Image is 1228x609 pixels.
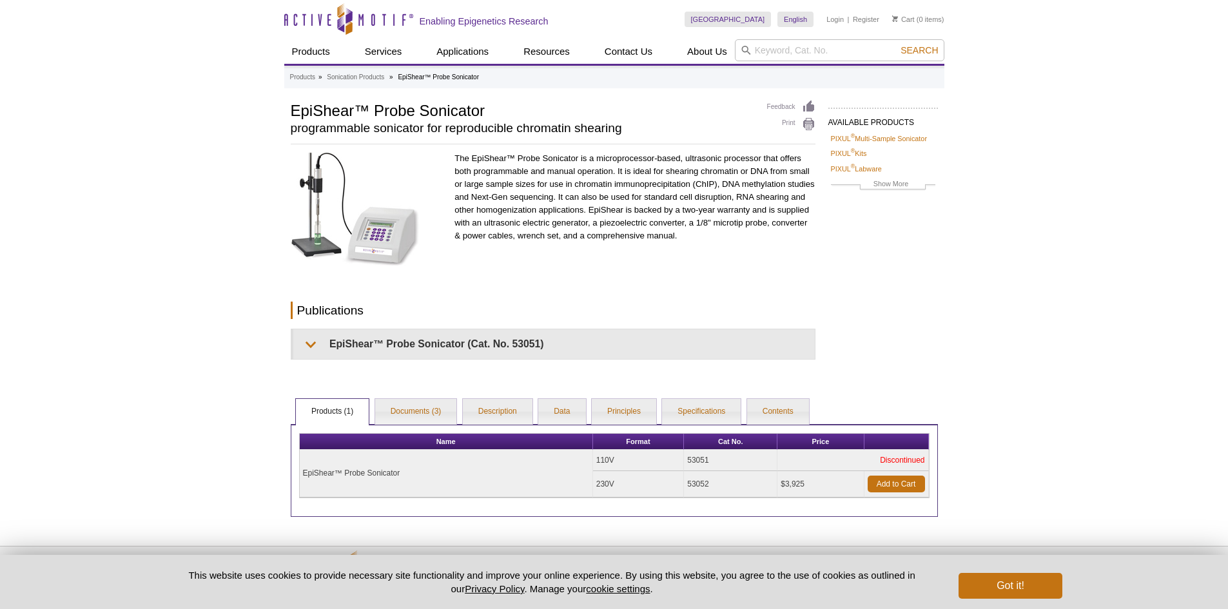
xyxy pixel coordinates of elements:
[375,399,457,425] a: Documents (3)
[389,73,393,81] li: »
[327,72,384,83] a: Sonication Products
[831,178,935,193] a: Show More
[826,15,844,24] a: Login
[291,100,754,119] h1: EpiShear™ Probe Sonicator
[592,399,656,425] a: Principles
[735,39,944,61] input: Keyword, Cat. No.
[597,39,660,64] a: Contact Us
[685,12,772,27] a: [GEOGRAPHIC_DATA]
[300,450,593,498] td: EpiShear™ Probe Sonicator
[767,100,815,114] a: Feedback
[684,450,777,471] td: 53051
[593,450,685,471] td: 110V
[853,15,879,24] a: Register
[398,73,479,81] li: EpiShear™ Probe Sonicator
[777,471,864,498] td: $3,925
[684,434,777,450] th: Cat No.
[429,39,496,64] a: Applications
[831,133,927,144] a: PIXUL®Multi-Sample Sonicator
[291,302,815,319] h2: Publications
[897,44,942,56] button: Search
[586,583,650,594] button: cookie settings
[454,152,815,242] p: The EpiShear™ Probe Sonicator is a microprocessor-based, ultrasonic processor that offers both pr...
[851,148,855,155] sup: ®
[284,546,433,599] img: Active Motif,
[593,434,685,450] th: Format
[777,12,814,27] a: English
[300,434,593,450] th: Name
[851,163,855,169] sup: ®
[868,476,925,492] a: Add to Cart
[420,15,549,27] h2: Enabling Epigenetics Research
[892,15,898,22] img: Your Cart
[593,471,685,498] td: 230V
[848,12,850,27] li: |
[291,152,420,266] img: Click on the image for more information on the EpiShear Probe Sonicator.
[901,45,938,55] span: Search
[851,133,855,139] sup: ®
[892,15,915,24] a: Cart
[684,471,777,498] td: 53052
[777,450,928,471] td: Discontinued
[284,39,338,64] a: Products
[166,568,938,595] p: This website uses cookies to provide necessary site functionality and improve your online experie...
[291,122,754,134] h2: programmable sonicator for reproducible chromatin shearing
[296,399,369,425] a: Products (1)
[318,73,322,81] li: »
[777,434,864,450] th: Price
[831,163,882,175] a: PIXUL®Labware
[828,108,938,131] h2: AVAILABLE PRODUCTS
[293,329,815,358] summary: EpiShear™ Probe Sonicator (Cat. No. 53051)
[290,72,315,83] a: Products
[892,12,944,27] li: (0 items)
[662,399,741,425] a: Specifications
[959,573,1062,599] button: Got it!
[831,148,867,159] a: PIXUL®Kits
[516,39,578,64] a: Resources
[357,39,410,64] a: Services
[463,399,532,425] a: Description
[679,39,735,64] a: About Us
[767,117,815,131] a: Print
[538,399,585,425] a: Data
[465,583,524,594] a: Privacy Policy
[747,399,809,425] a: Contents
